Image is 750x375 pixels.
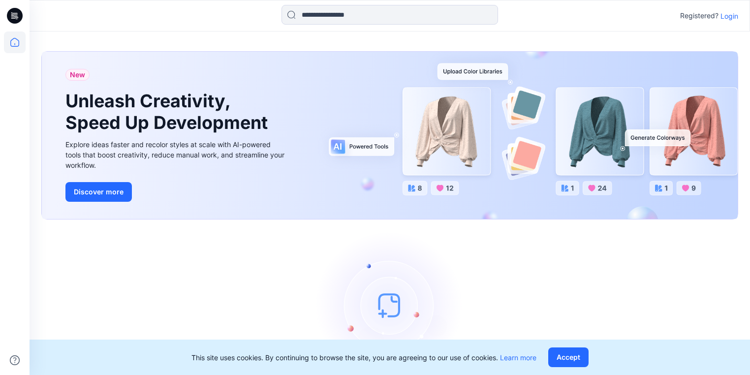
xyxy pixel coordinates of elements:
a: Discover more [65,182,287,202]
p: Login [720,11,738,21]
p: Registered? [680,10,719,22]
button: Accept [548,347,589,367]
button: Discover more [65,182,132,202]
div: Explore ideas faster and recolor styles at scale with AI-powered tools that boost creativity, red... [65,139,287,170]
p: This site uses cookies. By continuing to browse the site, you are agreeing to our use of cookies. [191,352,536,363]
a: Learn more [500,353,536,362]
h1: Unleash Creativity, Speed Up Development [65,91,272,133]
span: New [70,69,85,81]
